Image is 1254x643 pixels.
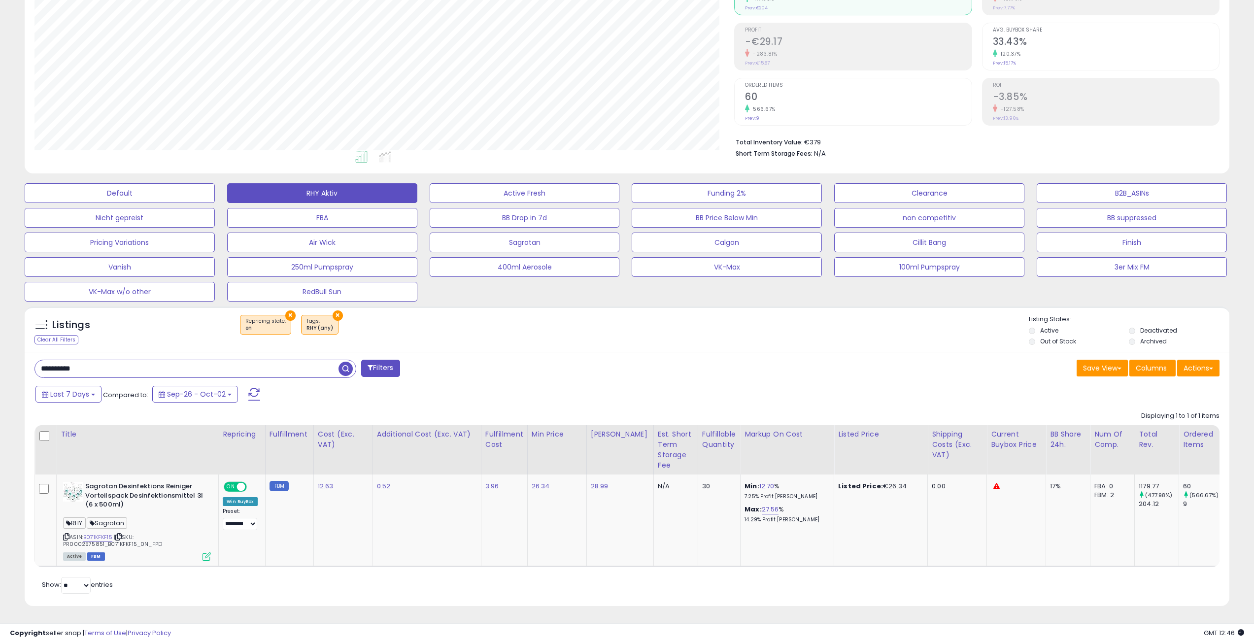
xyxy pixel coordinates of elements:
small: -127.58% [997,105,1024,113]
small: Prev: 7.77% [993,5,1015,11]
b: Total Inventory Value: [736,138,803,146]
span: Columns [1136,363,1167,373]
button: VK-Max [632,257,822,277]
span: N/A [814,149,826,158]
button: Columns [1129,360,1176,376]
button: Vanish [25,257,215,277]
div: Fulfillable Quantity [702,429,736,450]
div: RHY (any) [306,325,333,332]
strong: Copyright [10,628,46,638]
a: 0.52 [377,481,391,491]
button: Active Fresh [430,183,620,203]
a: 12.70 [759,481,775,491]
small: (477.98%) [1145,491,1172,499]
div: Num of Comp. [1094,429,1130,450]
li: €379 [736,135,1212,147]
button: non competitiv [834,208,1024,228]
div: Shipping Costs (Exc. VAT) [932,429,983,460]
small: -283.81% [749,50,777,58]
span: Ordered Items [745,83,971,88]
label: Out of Stock [1040,337,1076,345]
a: 12.63 [318,481,334,491]
div: Clear All Filters [34,335,78,344]
button: 100ml Pumpspray [834,257,1024,277]
div: Win BuyBox [223,497,258,506]
button: Funding 2% [632,183,822,203]
b: Min: [745,481,759,491]
div: Ordered Items [1183,429,1219,450]
span: Last 7 Days [50,389,89,399]
button: 250ml Pumpspray [227,257,417,277]
p: Listing States: [1029,315,1229,324]
div: Current Buybox Price [991,429,1042,450]
button: Filters [361,360,400,377]
div: Fulfillment [270,429,309,440]
div: 1179.77 [1139,482,1179,491]
span: Show: entries [42,580,113,589]
div: 204.12 [1139,500,1179,508]
button: Pricing Variations [25,233,215,252]
span: RHY [63,517,86,529]
span: All listings currently available for purchase on Amazon [63,552,86,561]
div: ASIN: [63,482,211,560]
div: Additional Cost (Exc. VAT) [377,429,477,440]
b: Listed Price: [838,481,883,491]
p: 7.25% Profit [PERSON_NAME] [745,493,826,500]
h5: Listings [52,318,90,332]
button: RedBull Sun [227,282,417,302]
p: 14.29% Profit [PERSON_NAME] [745,516,826,523]
button: BB Price Below Min [632,208,822,228]
button: VK-Max w/o other [25,282,215,302]
span: Sep-26 - Oct-02 [167,389,226,399]
button: Save View [1077,360,1128,376]
div: €26.34 [838,482,920,491]
small: Prev: 13.96% [993,115,1018,121]
span: Profit [745,28,971,33]
a: 28.99 [591,481,609,491]
small: 566.67% [749,105,776,113]
small: (566.67%) [1189,491,1219,499]
button: Sep-26 - Oct-02 [152,386,238,403]
div: N/A [658,482,690,491]
b: Max: [745,505,762,514]
a: B071KFKF15 [83,533,112,541]
span: 2025-10-10 12:46 GMT [1204,628,1244,638]
div: [PERSON_NAME] [591,429,649,440]
span: Avg. Buybox Share [993,28,1219,33]
button: Last 7 Days [35,386,102,403]
th: The percentage added to the cost of goods (COGS) that forms the calculator for Min & Max prices. [741,425,834,474]
div: Est. Short Term Storage Fee [658,429,694,471]
div: on [245,325,286,332]
div: Min Price [532,429,582,440]
button: Cillit Bang [834,233,1024,252]
div: Title [61,429,214,440]
b: Sagrotan Desinfektions Reiniger Vorteilspack Desinfektionsmittel 3l (6 x 500ml) [85,482,205,512]
button: 3er Mix FM [1037,257,1227,277]
div: Preset: [223,508,258,530]
button: Nicht gepreist [25,208,215,228]
h2: -€29.17 [745,36,971,49]
button: Air Wick [227,233,417,252]
div: Listed Price [838,429,923,440]
span: OFF [245,483,261,491]
div: Fulfillment Cost [485,429,523,450]
button: RHY Aktiv [227,183,417,203]
button: BB Drop in 7d [430,208,620,228]
a: Privacy Policy [128,628,171,638]
a: 27.56 [762,505,779,514]
div: 17% [1050,482,1083,491]
button: B2B_ASINs [1037,183,1227,203]
span: ON [225,483,237,491]
div: FBM: 2 [1094,491,1127,500]
small: FBM [270,481,289,491]
button: 400ml Aerosole [430,257,620,277]
button: Default [25,183,215,203]
span: | SKU: PR0002575851_B071KFKF15_0N_FPD [63,533,162,548]
img: 51jIQa3S0UL._SL40_.jpg [63,482,83,502]
small: 120.37% [997,50,1021,58]
div: % [745,482,826,500]
a: Terms of Use [84,628,126,638]
div: 0.00 [932,482,979,491]
span: Sagrotan [87,517,127,529]
label: Deactivated [1140,326,1177,335]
